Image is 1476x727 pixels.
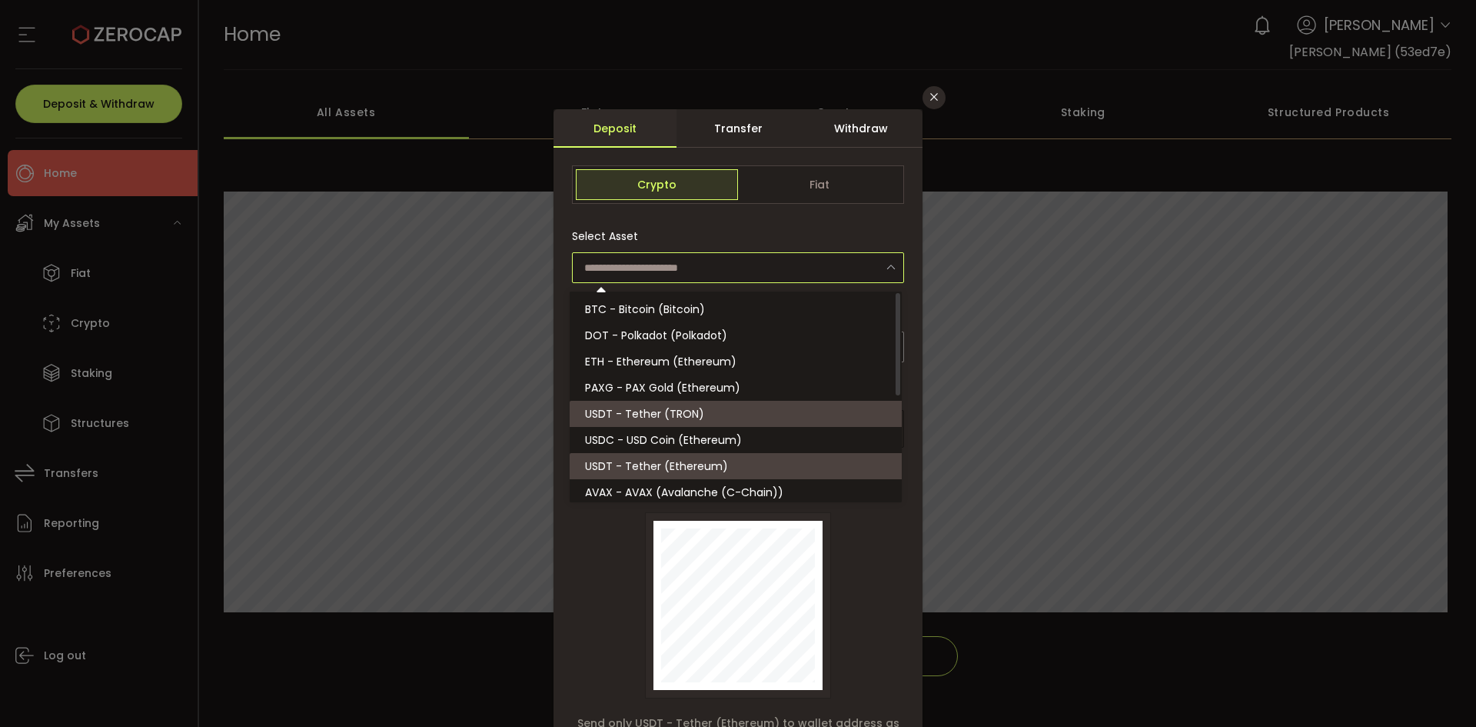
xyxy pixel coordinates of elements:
label: Select Asset [572,228,647,244]
span: PAXG - PAX Gold (Ethereum) [585,380,740,395]
span: USDT - Tether (Ethereum) [585,459,728,474]
span: DOT - Polkadot (Polkadot) [585,328,727,343]
div: Deposit [553,109,676,148]
span: ETH - Ethereum (Ethereum) [585,354,736,369]
button: Close [922,86,946,109]
span: Crypto [576,169,738,200]
div: Transfer [676,109,799,148]
div: Withdraw [799,109,922,148]
span: AVAX - AVAX (Avalanche (C-Chain)) [585,485,783,500]
span: BTC - Bitcoin (Bitcoin) [585,302,705,317]
iframe: Chat Widget [1297,561,1476,727]
span: USDT - Tether (TRON) [585,406,704,422]
span: USDC - USD Coin (Ethereum) [585,432,742,448]
span: Fiat [738,169,900,200]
